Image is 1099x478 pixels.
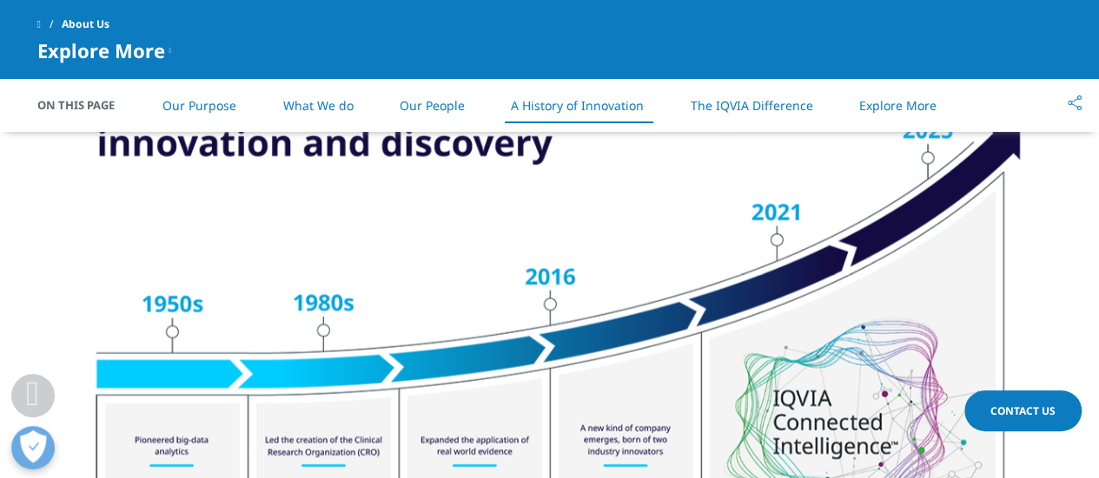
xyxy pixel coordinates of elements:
[511,97,644,114] a: A History of Innovation
[162,97,236,114] a: Our Purpose
[690,97,812,114] a: The IQVIA Difference
[990,403,1056,418] span: Contact Us
[37,40,165,61] span: Explore More
[964,390,1082,431] a: Contact Us
[282,97,353,114] a: What We do
[37,96,133,114] span: On This Page
[859,97,937,114] a: Explore More
[62,9,109,40] span: About Us
[400,97,465,114] a: Our People
[11,426,55,469] button: Open Preferences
